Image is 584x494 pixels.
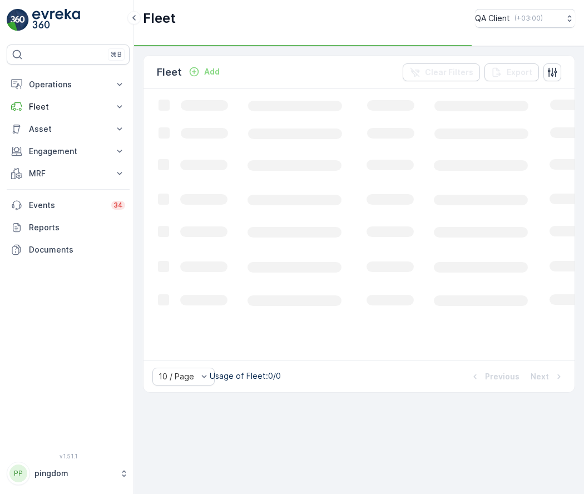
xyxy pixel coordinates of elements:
[7,9,29,31] img: logo
[29,222,125,233] p: Reports
[29,79,107,90] p: Operations
[157,65,182,80] p: Fleet
[475,13,510,24] p: QA Client
[7,96,130,118] button: Fleet
[143,9,176,27] p: Fleet
[475,9,575,28] button: QA Client(+03:00)
[425,67,473,78] p: Clear Filters
[29,244,125,255] p: Documents
[529,370,566,383] button: Next
[7,140,130,162] button: Engagement
[111,50,122,59] p: ⌘B
[7,462,130,485] button: PPpingdom
[210,370,281,382] p: Usage of Fleet : 0/0
[7,453,130,460] span: v 1.51.1
[29,146,107,157] p: Engagement
[514,14,543,23] p: ( +03:00 )
[9,465,27,482] div: PP
[7,239,130,261] a: Documents
[184,65,224,78] button: Add
[29,123,107,135] p: Asset
[484,63,539,81] button: Export
[7,118,130,140] button: Asset
[113,201,123,210] p: 34
[7,194,130,216] a: Events34
[29,101,107,112] p: Fleet
[468,370,521,383] button: Previous
[32,9,80,31] img: logo_light-DOdMpM7g.png
[29,200,105,211] p: Events
[7,162,130,185] button: MRF
[29,168,107,179] p: MRF
[507,67,532,78] p: Export
[7,216,130,239] a: Reports
[34,468,114,479] p: pingdom
[485,371,519,382] p: Previous
[531,371,549,382] p: Next
[204,66,220,77] p: Add
[403,63,480,81] button: Clear Filters
[7,73,130,96] button: Operations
